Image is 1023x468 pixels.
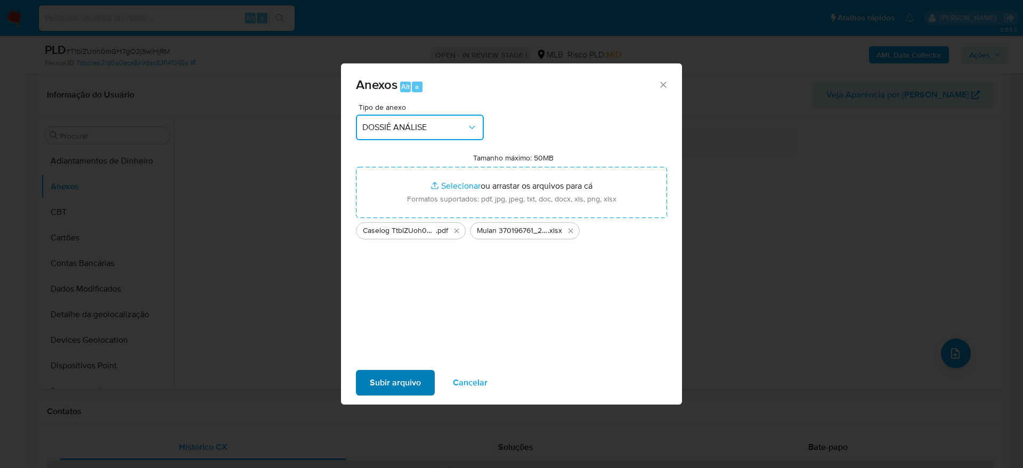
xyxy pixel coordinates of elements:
button: Cancelar [439,370,501,396]
button: DOSSIÊ ANÁLISE [356,115,484,140]
span: Subir arquivo [370,371,421,394]
button: Subir arquivo [356,370,435,396]
span: Mulan 370196761_2025_08_22_10_44_24 [477,225,548,236]
button: Excluir Mulan 370196761_2025_08_22_10_44_24.xlsx [564,224,577,237]
span: DOSSIÊ ANÁLISE [362,122,467,133]
ul: Arquivos selecionados [356,218,667,239]
span: .xlsx [548,225,562,236]
button: Fechar [658,79,668,89]
span: Cancelar [453,371,488,394]
span: Tipo de anexo [359,103,486,111]
label: Tamanho máximo: 50MB [473,153,554,163]
span: a [415,82,419,92]
span: Alt [401,82,410,92]
button: Excluir Caselog TtblZUoh0mGH7gO2j5wlHjRM_2025_08_22_10_46_03 - CPF 00271371714 - MARCELO TAVARES ... [450,224,463,237]
span: Caselog TtblZUoh0mGH7gO2j5wlHjRM_2025_08_22_10_46_03 - CPF 00271371714 - [PERSON_NAME] [363,225,436,236]
span: .pdf [436,225,448,236]
span: Anexos [356,75,397,94]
